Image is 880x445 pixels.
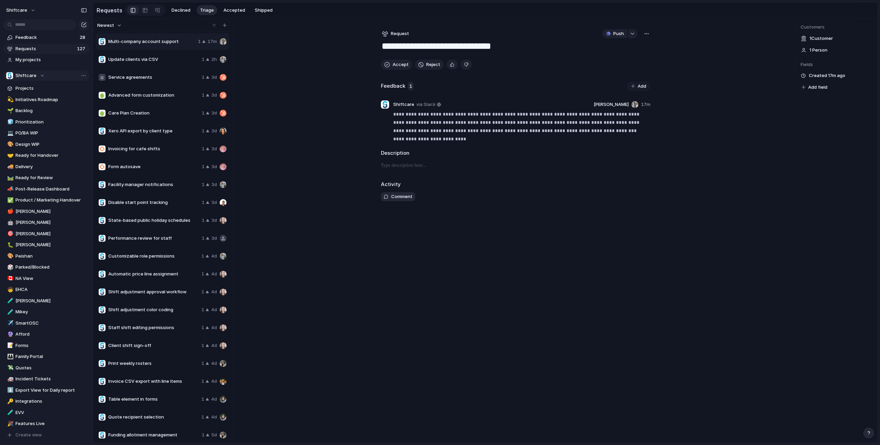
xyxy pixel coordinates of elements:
[211,306,217,313] span: 4d
[3,83,89,94] a: Projects
[202,199,205,206] span: 1
[3,318,89,328] a: ✈️SmartOSC
[211,271,217,278] span: 4d
[211,128,217,134] span: 3d
[3,162,89,172] a: 🚚Delivery
[108,74,199,81] span: Service agreements
[211,235,217,242] span: 3d
[393,101,414,108] span: Shiftcare
[7,341,12,349] div: 📝
[201,360,204,367] span: 1
[6,141,13,148] button: 🎨
[3,240,89,250] a: 🐛[PERSON_NAME]
[810,47,827,54] span: 1 Person
[108,38,195,45] span: Multi-company account support
[15,152,87,159] span: Ready for Handover
[15,420,87,427] span: Features Live
[638,83,646,90] span: Add
[3,217,89,228] div: 🤖[PERSON_NAME]
[201,324,204,331] span: 1
[6,197,13,204] button: ✅
[15,163,87,170] span: Delivery
[7,308,12,316] div: 🧪
[202,217,205,224] span: 1
[3,55,89,65] a: My projects
[3,273,89,284] a: 🇨🇦NA View
[96,21,123,30] button: Newest
[3,173,89,183] a: 🛤️Ready for Review
[393,61,409,68] span: Accept
[3,363,89,373] div: 💸Quotes
[15,34,78,41] span: Feedback
[15,219,87,226] span: [PERSON_NAME]
[97,22,114,29] span: Newest
[801,83,828,92] button: Add field
[3,262,89,272] a: 🎲Parked/Blocked
[3,106,89,116] a: 🌱Backlog
[97,6,122,14] h2: Requests
[108,360,199,367] span: Print weekly rosters
[202,145,205,152] span: 1
[15,365,87,371] span: Quotes
[415,59,444,70] button: Reject
[211,181,217,188] span: 3d
[3,117,89,127] a: 🧊Prioritization
[15,119,87,126] span: Prioritization
[3,419,89,429] a: 🎉Features Live
[3,374,89,384] div: 🚑Incident Tickets
[108,289,199,295] span: Shift adjustment approval workflow
[108,56,199,63] span: Update clients via CSV
[108,217,199,224] span: State-based public holiday schedules
[6,409,13,416] button: 🧪
[255,7,273,14] span: Shipped
[211,145,217,152] span: 3d
[6,130,13,137] button: 💻
[202,56,205,63] span: 1
[3,396,89,406] a: 🔑Integrations
[3,408,89,418] div: 🧪EVV
[3,251,89,261] a: 🎨Peishan
[200,7,214,14] span: Triage
[211,253,217,260] span: 4d
[15,387,87,394] span: Export View for Daily report
[3,184,89,194] div: 📣Post-Release Dashboard
[3,296,89,306] div: 🧪[PERSON_NAME]
[201,271,204,278] span: 1
[416,101,436,108] span: via Slack
[7,118,12,126] div: 🧊
[15,72,36,79] span: Shiftcare
[202,74,205,81] span: 1
[3,284,89,295] a: 🧒EHCA
[220,5,249,15] button: Accepted
[108,235,199,242] span: Performance review for staff
[15,56,87,63] span: My projects
[211,289,217,295] span: 4d
[211,342,217,349] span: 4d
[15,320,87,327] span: SmartOSC
[108,181,199,188] span: Facility manager notifications
[15,331,87,338] span: Afford
[6,387,13,394] button: ⬇️
[7,420,12,428] div: 🎉
[6,241,13,248] button: 🐛
[3,150,89,161] a: 🤝Ready for Handover
[108,110,199,117] span: Care Plan Creation
[7,185,12,193] div: 📣
[809,72,845,79] span: Created 17m ago
[7,230,12,238] div: 🎯
[602,29,627,38] button: Push
[211,110,217,117] span: 3d
[80,34,87,41] span: 28
[7,107,12,115] div: 🌱
[15,208,87,215] span: [PERSON_NAME]
[6,107,13,114] button: 🌱
[202,92,205,99] span: 1
[15,253,87,260] span: Peishan
[3,128,89,138] a: 💻PO/BA WIP
[6,264,13,271] button: 🎲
